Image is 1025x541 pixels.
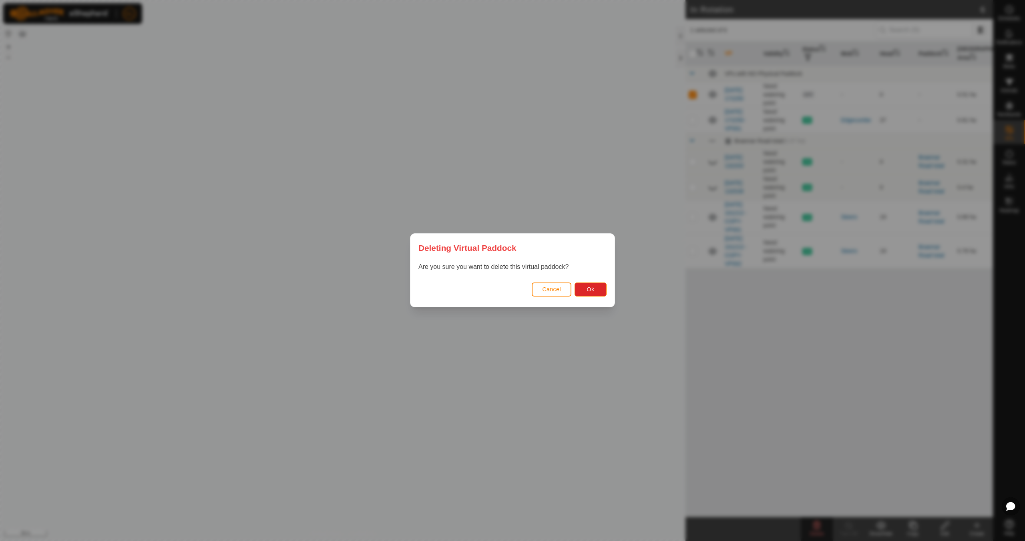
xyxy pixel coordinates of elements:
[418,262,607,272] p: Are you sure you want to delete this virtual paddock?
[575,283,607,297] button: Ok
[532,283,571,297] button: Cancel
[587,287,595,293] span: Ok
[418,242,517,254] span: Deleting Virtual Paddock
[542,287,561,293] span: Cancel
